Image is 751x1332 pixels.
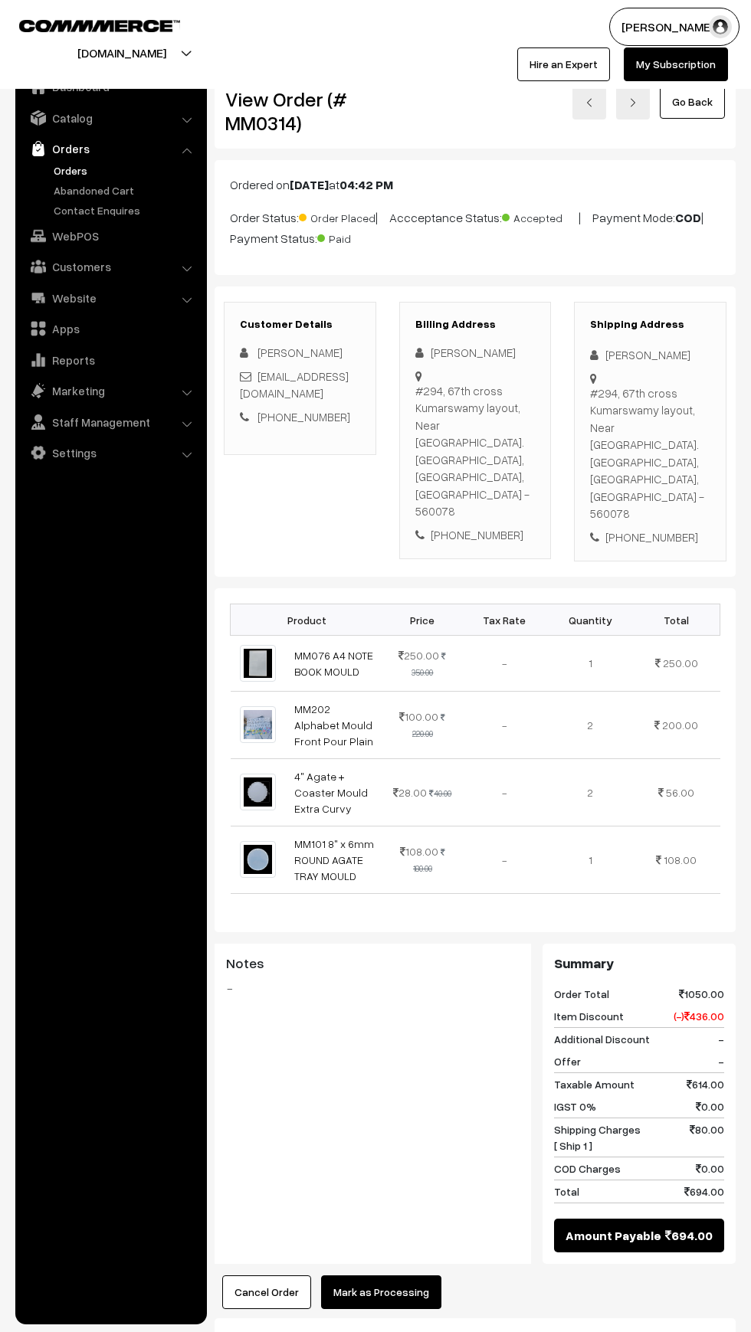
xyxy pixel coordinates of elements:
[294,837,374,882] a: MM101 8" x 6mm ROUND AGATE TRAY MOULD
[50,162,202,178] a: Orders
[461,826,547,893] td: -
[19,104,202,132] a: Catalog
[339,177,393,192] b: 04:42 PM
[19,284,202,312] a: Website
[628,98,638,107] img: right-arrow.png
[517,47,610,81] a: Hire an Expert
[554,1160,621,1177] span: COD Charges
[240,774,276,810] img: py0npl3q.png
[240,369,349,401] a: [EMAIL_ADDRESS][DOMAIN_NAME]
[19,20,180,31] img: COMMMERCE
[225,87,376,135] h2: View Order (# MM0314)
[412,651,446,677] strike: 350.00
[554,1053,581,1069] span: Offer
[415,318,536,331] h3: Billing Address
[321,1275,441,1309] button: Mark as Processing
[696,1098,724,1114] span: 0.00
[633,604,720,636] th: Total
[19,377,202,404] a: Marketing
[50,202,202,218] a: Contact Enquires
[290,177,329,192] b: [DATE]
[554,1183,579,1199] span: Total
[663,656,698,669] span: 250.00
[609,8,740,46] button: [PERSON_NAME]…
[554,1008,624,1024] span: Item Discount
[461,636,547,691] td: -
[675,210,701,225] b: COD
[665,1226,713,1245] span: 694.00
[240,645,276,681] img: 1701255722801-342713642.png
[50,182,202,198] a: Abandoned Cart
[690,1121,724,1154] span: 80.00
[589,656,592,669] span: 1
[696,1160,724,1177] span: 0.00
[554,1098,596,1114] span: IGST 0%
[687,1076,724,1092] span: 614.00
[384,604,461,636] th: Price
[415,344,536,362] div: [PERSON_NAME]
[222,1275,311,1309] button: Cancel Order
[461,691,547,758] td: -
[662,718,698,731] span: 200.00
[554,986,609,1002] span: Order Total
[231,604,384,636] th: Product
[294,649,373,678] a: MM076 A4 NOTE BOOK MOULD
[718,1031,724,1047] span: -
[585,98,594,107] img: left-arrow.png
[624,47,728,81] a: My Subscription
[718,1053,724,1069] span: -
[19,135,202,162] a: Orders
[299,206,375,226] span: Order Placed
[226,979,520,997] blockquote: -
[674,1008,724,1024] span: (-) 436.00
[461,604,547,636] th: Tax Rate
[19,315,202,342] a: Apps
[240,841,276,877] img: 1701169111123-190525468.png
[590,385,710,522] div: #294, 67th cross Kumarswamy layout, Near [GEOGRAPHIC_DATA]. [GEOGRAPHIC_DATA], [GEOGRAPHIC_DATA],...
[590,529,710,546] div: [PHONE_NUMBER]
[587,786,593,799] span: 2
[415,526,536,544] div: [PHONE_NUMBER]
[294,770,368,815] a: 4" Agate + Coaster Mould Extra Curvy
[294,702,373,748] a: MM202 Alphabet Mould Front Pour Plain
[19,439,202,466] a: Settings
[590,318,710,331] h3: Shipping Address
[566,1226,661,1245] span: Amount Payable
[461,758,547,826] td: -
[502,206,579,226] span: Accepted
[317,227,394,247] span: Paid
[684,1183,724,1199] span: 694.00
[230,175,720,194] p: Ordered on at
[257,410,350,424] a: [PHONE_NUMBER]
[666,786,694,799] span: 56.00
[230,206,720,247] p: Order Status: | Accceptance Status: | Payment Mode: | Payment Status:
[19,346,202,374] a: Reports
[226,955,520,972] h3: Notes
[398,649,439,662] span: 250.00
[587,718,593,731] span: 2
[399,710,438,723] span: 100.00
[24,34,220,72] button: [DOMAIN_NAME]
[393,786,427,799] span: 28.00
[257,345,343,359] span: [PERSON_NAME]
[589,853,592,866] span: 1
[554,1031,650,1047] span: Additional Discount
[19,253,202,280] a: Customers
[554,955,724,972] h3: Summary
[19,408,202,436] a: Staff Management
[240,318,360,331] h3: Customer Details
[400,845,438,858] span: 108.00
[19,15,153,34] a: COMMMERCE
[590,346,710,364] div: [PERSON_NAME]
[240,706,276,742] img: 1701515379169-889675259.png
[709,15,732,38] img: user
[429,788,451,798] strike: 40.00
[19,222,202,250] a: WebPOS
[547,604,633,636] th: Quantity
[679,986,724,1002] span: 1050.00
[660,85,725,119] a: Go Back
[415,382,536,520] div: #294, 67th cross Kumarswamy layout, Near [GEOGRAPHIC_DATA]. [GEOGRAPHIC_DATA], [GEOGRAPHIC_DATA],...
[664,853,697,866] span: 108.00
[554,1076,635,1092] span: Taxable Amount
[554,1121,641,1154] span: Shipping Charges [ Ship 1 ]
